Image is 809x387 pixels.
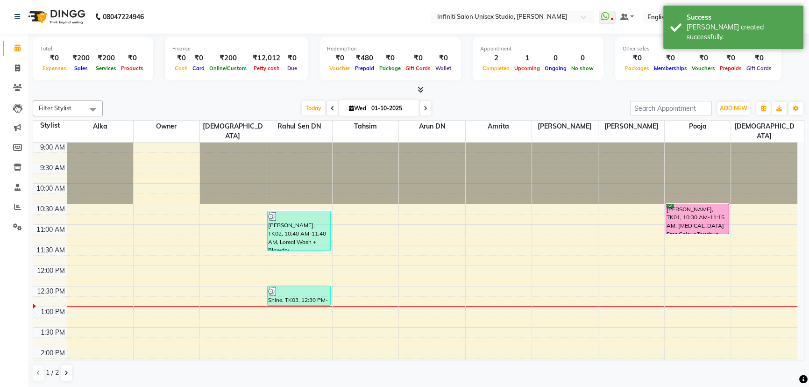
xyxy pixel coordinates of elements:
[569,65,596,72] span: No show
[623,45,774,53] div: Other sales
[689,53,717,64] div: ₹0
[190,65,207,72] span: Card
[207,53,249,64] div: ₹200
[352,53,377,64] div: ₹480
[623,53,652,64] div: ₹0
[689,65,717,72] span: Vouchers
[512,53,542,64] div: 1
[327,45,454,53] div: Redemption
[532,121,598,132] span: [PERSON_NAME]
[569,53,596,64] div: 0
[93,53,119,64] div: ₹200
[480,53,512,64] div: 2
[717,65,744,72] span: Prepaids
[744,53,774,64] div: ₹0
[40,65,69,72] span: Expenses
[72,65,90,72] span: Sales
[652,65,689,72] span: Memberships
[268,286,330,305] div: Shine, TK03, 12:30 PM-01:00 PM, Shave
[433,65,454,72] span: Wallet
[512,65,542,72] span: Upcoming
[249,53,284,64] div: ₹12,012
[327,65,352,72] span: Voucher
[399,121,465,132] span: Arun DN
[33,121,67,130] div: Stylist
[687,13,796,22] div: Success
[652,53,689,64] div: ₹0
[200,121,266,142] span: [DEMOGRAPHIC_DATA]
[284,53,300,64] div: ₹0
[39,348,67,358] div: 2:00 PM
[268,211,330,251] div: [PERSON_NAME], TK02, 10:40 AM-11:40 AM, Loreal Wash + Blowdry
[630,101,712,115] input: Search Appointment
[720,105,747,112] span: ADD NEW
[134,121,199,132] span: Owner
[687,22,796,42] div: Bill created successfully.
[46,368,59,378] span: 1 / 2
[731,121,797,142] span: [DEMOGRAPHIC_DATA]
[403,53,433,64] div: ₹0
[35,184,67,193] div: 10:00 AM
[717,53,744,64] div: ₹0
[333,121,398,132] span: Tahsim
[35,266,67,276] div: 12:00 PM
[377,65,403,72] span: Package
[172,45,300,53] div: Finance
[38,143,67,152] div: 9:00 AM
[69,53,93,64] div: ₹200
[103,4,144,30] b: 08047224946
[369,101,415,115] input: 2025-10-01
[190,53,207,64] div: ₹0
[251,65,282,72] span: Petty cash
[172,53,190,64] div: ₹0
[266,121,332,132] span: Rahul Sen DN
[327,53,352,64] div: ₹0
[542,53,569,64] div: 0
[665,121,731,132] span: Pooja
[119,53,146,64] div: ₹0
[744,65,774,72] span: Gift Cards
[466,121,532,132] span: Amrita
[302,101,325,115] span: Today
[433,53,454,64] div: ₹0
[480,65,512,72] span: Completed
[207,65,249,72] span: Online/Custom
[35,245,67,255] div: 11:30 AM
[67,121,133,132] span: Alka
[542,65,569,72] span: Ongoing
[93,65,119,72] span: Services
[35,287,67,296] div: 12:30 PM
[285,65,299,72] span: Due
[377,53,403,64] div: ₹0
[623,65,652,72] span: Packages
[35,204,67,214] div: 10:30 AM
[347,105,369,112] span: Wed
[403,65,433,72] span: Gift Cards
[38,163,67,173] div: 9:30 AM
[119,65,146,72] span: Products
[35,225,67,235] div: 11:00 AM
[39,104,71,112] span: Filter Stylist
[39,328,67,337] div: 1:30 PM
[172,65,190,72] span: Cash
[598,121,664,132] span: [PERSON_NAME]
[666,204,729,234] div: [PERSON_NAME], TK01, 10:30 AM-11:15 AM, [MEDICAL_DATA] Free Colour Touchup
[40,45,146,53] div: Total
[353,65,376,72] span: Prepaid
[480,45,596,53] div: Appointment
[39,307,67,317] div: 1:00 PM
[24,4,88,30] img: logo
[40,53,69,64] div: ₹0
[717,102,750,115] button: ADD NEW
